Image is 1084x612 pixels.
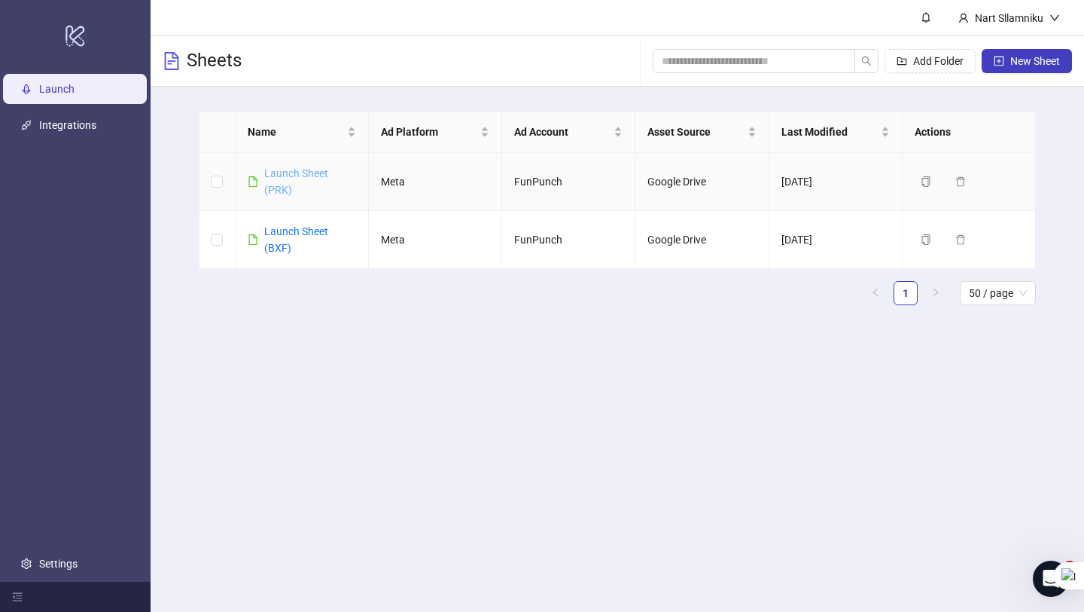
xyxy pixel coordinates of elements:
[381,124,477,140] span: Ad Platform
[248,124,344,140] span: Name
[264,225,328,254] a: Launch Sheet (BXF)
[39,558,78,570] a: Settings
[635,112,769,153] th: Asset Source
[903,112,1036,153] th: Actions
[635,211,769,269] td: Google Drive
[1049,13,1060,23] span: down
[248,176,258,187] span: file
[514,124,611,140] span: Ad Account
[924,281,948,305] button: right
[163,52,181,70] span: file-text
[921,12,931,23] span: bell
[769,211,903,269] td: [DATE]
[913,55,964,67] span: Add Folder
[781,124,878,140] span: Last Modified
[236,112,369,153] th: Name
[39,83,75,95] a: Launch
[871,288,880,297] span: left
[502,211,635,269] td: FunPunch
[955,176,966,187] span: delete
[894,282,917,304] a: 1
[955,234,966,245] span: delete
[921,176,931,187] span: copy
[969,10,1049,26] div: Nart Sllamniku
[982,49,1072,73] button: New Sheet
[635,153,769,211] td: Google Drive
[12,592,23,602] span: menu-fold
[502,112,635,153] th: Ad Account
[924,281,948,305] li: Next Page
[960,281,1036,305] div: Page Size
[369,153,502,211] td: Meta
[769,112,903,153] th: Last Modified
[187,49,242,73] h3: Sheets
[863,281,888,305] button: left
[39,119,96,131] a: Integrations
[647,124,744,140] span: Asset Source
[1033,561,1069,597] iframe: Intercom live chat
[248,234,258,245] span: file
[863,281,888,305] li: Previous Page
[861,56,872,66] span: search
[894,281,918,305] li: 1
[885,49,976,73] button: Add Folder
[502,153,635,211] td: FunPunch
[931,288,940,297] span: right
[958,13,969,23] span: user
[264,167,328,196] a: Launch Sheet (PRK)
[1010,55,1060,67] span: New Sheet
[921,234,931,245] span: copy
[969,282,1027,304] span: 50 / page
[897,56,907,66] span: folder-add
[369,211,502,269] td: Meta
[994,56,1004,66] span: plus-square
[1064,561,1076,573] span: 4
[369,112,502,153] th: Ad Platform
[769,153,903,211] td: [DATE]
